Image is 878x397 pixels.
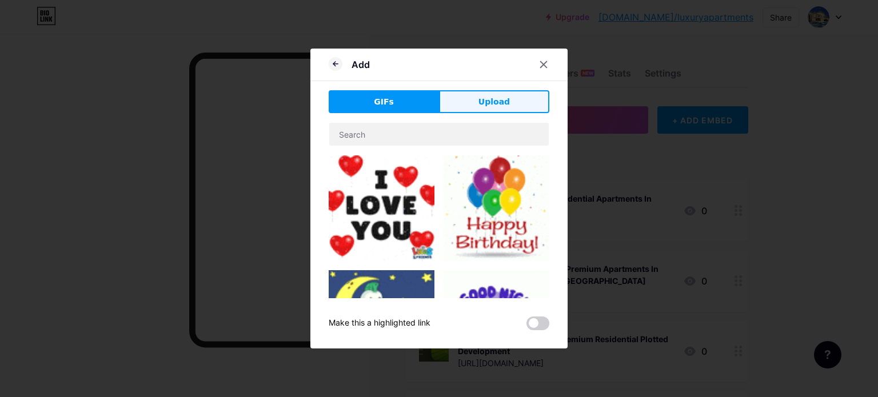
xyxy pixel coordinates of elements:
img: Gihpy [329,270,434,376]
img: Gihpy [444,155,549,261]
span: Upload [478,96,510,108]
img: Gihpy [444,270,549,366]
div: Add [352,58,370,71]
img: Gihpy [329,155,434,261]
button: GIFs [329,90,439,113]
input: Search [329,123,549,146]
span: GIFs [374,96,394,108]
div: Make this a highlighted link [329,316,430,330]
button: Upload [439,90,549,113]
